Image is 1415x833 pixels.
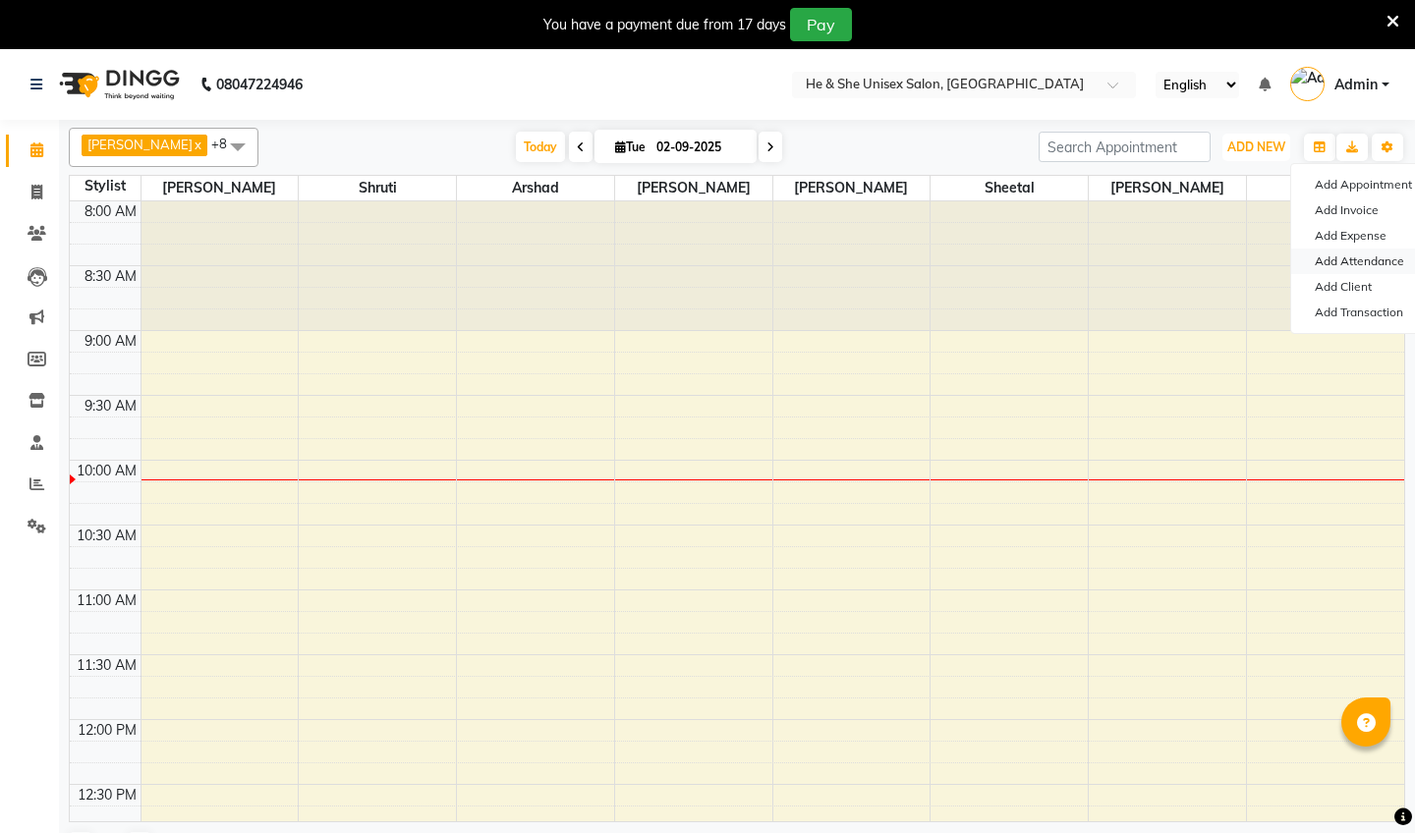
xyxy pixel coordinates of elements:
button: Pay [790,8,852,41]
div: 9:00 AM [81,331,141,352]
img: Admin [1290,67,1325,101]
span: +8 [211,136,242,151]
span: [PERSON_NAME] [1089,176,1246,200]
span: Shruti [299,176,456,200]
input: 2025-09-02 [651,133,749,162]
span: Sheetal [931,176,1088,200]
span: [PERSON_NAME] [141,176,299,200]
div: You have a payment due from 17 days [543,15,786,35]
span: [PERSON_NAME] [87,137,193,152]
input: Search Appointment [1039,132,1211,162]
span: [PERSON_NAME] [773,176,931,200]
div: 11:00 AM [73,590,141,611]
span: Arshad [457,176,614,200]
img: logo [50,57,185,112]
span: Iqra [1247,176,1404,200]
div: 9:30 AM [81,396,141,416]
div: 10:30 AM [73,526,141,546]
div: 12:00 PM [74,720,141,741]
span: ADD NEW [1227,139,1285,154]
div: 11:30 AM [73,655,141,676]
div: 8:00 AM [81,201,141,222]
span: Admin [1334,75,1378,95]
a: x [193,137,201,152]
span: Today [516,132,565,162]
div: 10:00 AM [73,461,141,481]
span: Tue [610,139,651,154]
div: 8:30 AM [81,266,141,287]
div: 12:30 PM [74,785,141,805]
div: Stylist [70,176,141,196]
button: ADD NEW [1222,134,1290,161]
span: [PERSON_NAME] [615,176,772,200]
b: 08047224946 [216,57,303,112]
